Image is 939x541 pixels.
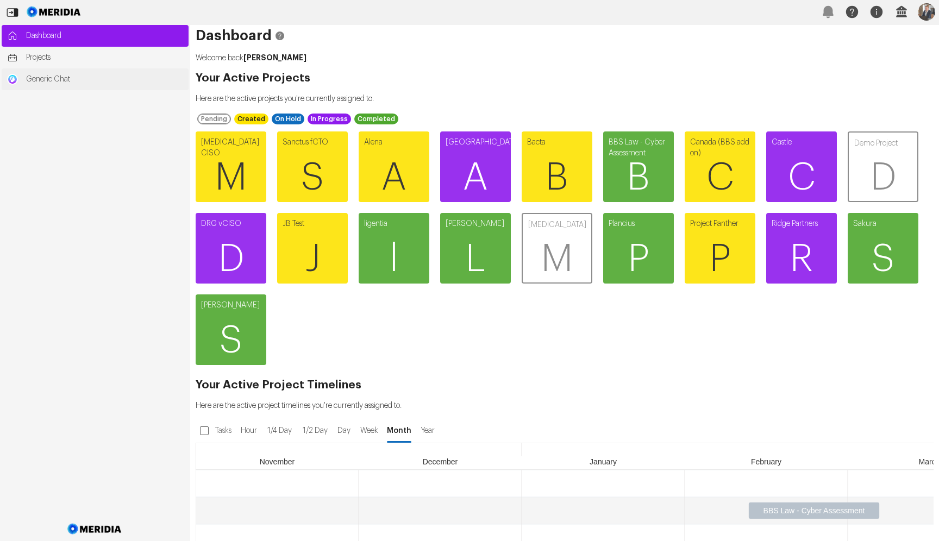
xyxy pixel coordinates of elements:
[196,131,266,202] a: [MEDICAL_DATA] CISOM
[277,131,348,202] a: Sanctus fCTOS
[685,227,755,292] span: P
[522,213,592,284] a: [MEDICAL_DATA]M
[2,47,189,68] a: Projects
[848,227,918,292] span: S
[603,213,674,284] a: PlanciusP
[272,114,304,124] div: On Hold
[603,145,674,210] span: B
[196,380,934,391] h2: Your Active Project Timelines
[213,421,236,441] label: Tasks
[603,131,674,202] a: BBS Law - Cyber AssessmentB
[766,131,837,202] a: CastleC
[277,145,348,210] span: S
[7,74,18,85] img: Generic Chat
[196,294,266,365] a: [PERSON_NAME]S
[196,213,266,284] a: DRG vCISOD
[358,425,380,436] span: Week
[766,213,837,284] a: Ridge PartnersR
[196,400,934,411] p: Here are the active project timelines you're currently assigned to.
[335,425,352,436] span: Day
[522,145,592,210] span: B
[522,131,592,202] a: BactaB
[196,52,934,64] p: Welcome back .
[196,93,934,104] p: Here are the active projects you're currently assigned to.
[300,425,330,436] span: 1/2 Day
[359,213,429,284] a: ligential
[766,227,837,292] span: R
[234,114,268,124] div: Created
[308,114,351,124] div: In Progress
[359,145,429,210] span: A
[359,227,429,292] span: l
[26,30,183,41] span: Dashboard
[685,145,755,210] span: C
[386,425,412,436] span: Month
[848,131,918,202] a: Demo ProjectD
[849,145,917,210] span: D
[918,3,935,21] img: Profile Icon
[848,213,918,284] a: SakuraS
[418,425,437,436] span: Year
[440,131,511,202] a: [GEOGRAPHIC_DATA]A
[26,74,183,85] span: Generic Chat
[277,213,348,284] a: JB TestJ
[2,25,189,47] a: Dashboard
[243,54,306,61] strong: [PERSON_NAME]
[26,52,183,63] span: Projects
[2,68,189,90] a: Generic ChatGeneric Chat
[196,145,266,210] span: M
[685,213,755,284] a: Project PantherP
[440,227,511,292] span: L
[196,308,266,373] span: S
[196,73,934,84] h2: Your Active Projects
[603,227,674,292] span: P
[440,145,511,210] span: A
[685,131,755,202] a: Canada (BBS add on)C
[66,517,124,541] img: Meridia Logo
[440,213,511,284] a: [PERSON_NAME]L
[196,30,934,41] h1: Dashboard
[359,131,429,202] a: AlenaA
[277,227,348,292] span: J
[766,145,837,210] span: C
[265,425,295,436] span: 1/4 Day
[196,227,266,292] span: D
[239,425,259,436] span: Hour
[523,227,591,292] span: M
[197,114,231,124] div: Pending
[354,114,398,124] div: Completed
